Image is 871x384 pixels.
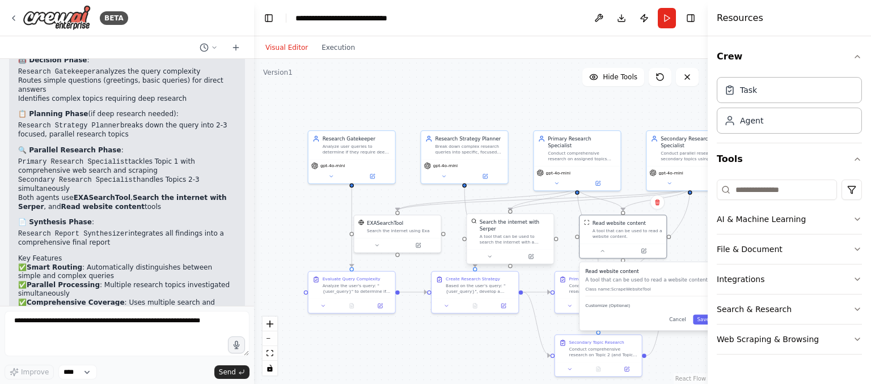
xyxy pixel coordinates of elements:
[435,144,504,155] div: Break down complex research queries into specific, focused topics that can be researched in paral...
[460,302,490,310] button: No output available
[548,135,616,150] div: Primary Research Specialist
[18,158,128,166] code: Primary Research Specialist
[548,151,616,162] div: Conduct comprehensive research on assigned topics using internet search and web scraping tools. G...
[533,130,621,191] div: Primary Research SpecialistConduct comprehensive research on assigned topics using internet searc...
[18,146,236,155] p: :
[465,172,505,181] button: Open in side panel
[23,5,91,31] img: Logo
[523,289,550,296] g: Edge from 493dfffc-cc03-4253-bc6e-4652a21ef6ee to 600305f2-3ceb-408d-9344-10ddb1392bf0
[263,331,277,346] button: zoom out
[18,56,87,64] strong: 🤖 Decision Phase
[579,215,667,259] div: ScrapeWebsiteToolRead website contentA tool that can be used to read a website content.Read websi...
[740,115,763,126] div: Agent
[18,146,121,154] strong: 🔍 Parallel Research Phase
[18,67,236,77] li: analyzes the query complexity
[214,365,250,379] button: Send
[593,228,662,240] div: A tool that can be used to read a website content.
[358,220,364,225] img: EXASearchTool
[18,121,236,139] li: breaks down the query into 2-3 focused, parallel research topics
[619,187,693,211] g: Edge from 37dc583f-62ae-4593-9443-a1f091f8ab06 to f7920a14-bfcb-439b-91d6-c354696dc489
[585,276,713,283] p: A tool that can be used to read a website content.
[717,175,862,364] div: Tools
[446,276,500,281] div: Create Research Strategy
[18,229,236,248] li: integrates all findings into a comprehensive final report
[18,157,236,176] li: tackles Topic 1 with comprehensive web search and scraping
[27,298,125,306] strong: Comprehensive Coverage
[195,41,222,54] button: Switch to previous chat
[585,268,713,275] h3: Read website content
[18,110,88,118] strong: 📋 Planning Phase
[717,295,862,324] button: Search & Research
[480,234,549,245] div: A tool that can be used to search the internet with a search_query. Supports different search typ...
[61,203,145,211] strong: Read website content
[585,302,713,309] button: Customize (Optional)
[584,220,590,225] img: ScrapeWebsiteTool
[471,218,477,224] img: SerperDevTool
[683,10,699,26] button: Hide right sidebar
[511,253,551,261] button: Open in side panel
[584,365,614,373] button: No output available
[661,151,729,162] div: Conduct parallel research on secondary topics using internet search and web scraping tools. Focus...
[18,68,96,76] code: Research Gatekeeper
[717,204,862,234] button: AI & Machine Learning
[624,247,663,255] button: Open in side panel
[18,218,92,226] strong: 📄 Synthesis Phase
[675,376,706,382] a: React Flow attribution
[603,72,637,82] span: Hide Tools
[18,56,236,65] p: :
[658,170,683,176] span: gpt-4o-mini
[18,122,120,130] code: Research Strategy Planner
[259,41,315,54] button: Visual Editor
[18,176,137,184] code: Secondary Research Specialist
[367,220,403,227] div: EXASearchTool
[263,361,277,376] button: toggle interactivity
[27,281,100,289] strong: Parallel Processing
[18,263,236,352] p: ✅ : Automatically distinguishes between simple and complex queries ✅ : Multiple research topics i...
[717,143,862,175] button: Tools
[228,336,245,353] button: Click to speak your automation idea
[578,179,618,187] button: Open in side panel
[18,230,128,238] code: Research Report Synthesizer
[480,218,549,232] div: Search the internet with Serper
[574,187,627,211] g: Edge from 12863275-2317-47e3-906a-1f331c0f3a8c to f7920a14-bfcb-439b-91d6-c354696dc489
[263,68,293,77] div: Version 1
[717,11,763,25] h4: Resources
[315,41,362,54] button: Execution
[323,144,391,155] div: Analyze user queries to determine if they require deep research or can be answered directly. Rout...
[585,302,630,308] span: Customize (Optional)
[308,271,396,313] div: Evaluate Query ComplexityAnalyze the user's query: "{user_query}" to determine if it requires dee...
[650,195,665,210] button: Delete node
[263,346,277,361] button: fit view
[352,172,392,181] button: Open in side panel
[717,325,862,354] button: Web Scraping & Browsing
[18,95,236,104] li: Identifies complex topics requiring deep research
[665,315,690,325] button: Cancel
[368,302,392,310] button: Open in side panel
[100,11,128,25] div: BETA
[615,365,639,373] button: Open in side panel
[555,334,642,377] div: Secondary Topic ResearchConduct comprehensive research on Topic 2 (and Topic 3 if applicable) fro...
[717,234,862,264] button: File & Document
[398,241,438,250] button: Open in side panel
[323,276,380,281] div: Evaluate Query Complexity
[320,163,345,169] span: gpt-4o-mini
[18,194,227,211] strong: Search the internet with Serper
[227,41,245,54] button: Start a new chat
[433,163,458,169] span: gpt-4o-mini
[261,10,277,26] button: Hide left sidebar
[431,271,519,313] div: Create Research StrategyBased on the user's query: "{user_query}", develop a comprehensive resear...
[595,187,694,330] g: Edge from 37dc583f-62ae-4593-9443-a1f091f8ab06 to 9e71f536-ef34-4936-8c08-5073c6a42e71
[717,72,862,143] div: Crew
[582,68,644,86] button: Hide Tools
[337,302,367,310] button: No output available
[5,365,54,379] button: Improve
[18,110,236,119] p: (if deep research needed):
[585,286,713,292] p: Class name: ScrapeWebsiteTool
[263,317,277,331] button: zoom in
[693,315,713,325] button: Save
[461,187,479,267] g: Edge from b08dda50-d933-407d-8e09-24a62ebee167 to 493dfffc-cc03-4253-bc6e-4652a21ef6ee
[661,135,729,150] div: Secondary Research Specialist
[74,194,130,202] strong: EXASearchTool
[323,283,391,295] div: Analyze the user's query: "{user_query}" to determine if it requires deep research or can be answ...
[18,76,236,94] li: Routes simple questions (greetings, basic queries) for direct answers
